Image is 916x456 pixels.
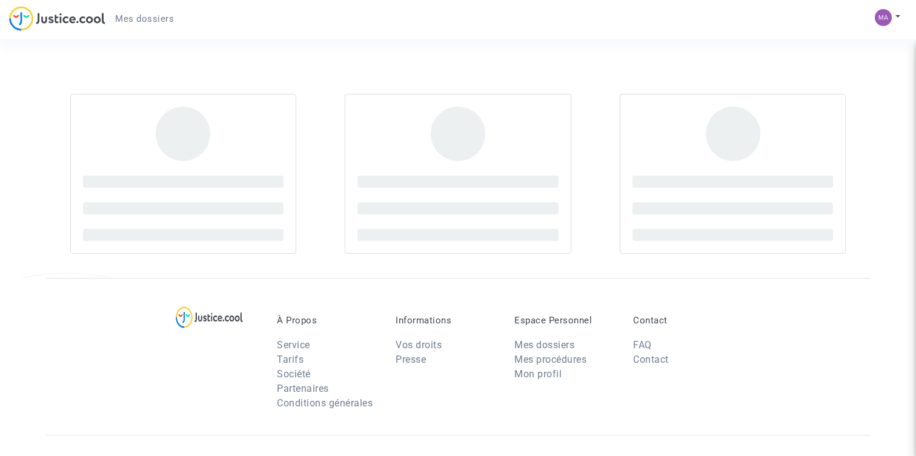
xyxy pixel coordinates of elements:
[633,315,734,326] p: Contact
[396,339,442,351] a: Vos droits
[514,315,615,326] p: Espace Personnel
[514,354,586,365] a: Mes procédures
[277,368,311,380] a: Société
[9,6,105,31] img: jc-logo.svg
[277,397,373,409] a: Conditions générales
[277,339,310,351] a: Service
[277,354,304,365] a: Tarifs
[277,315,377,326] p: À Propos
[396,315,496,326] p: Informations
[875,9,892,26] img: 62d6e89cc87c5d4c6c8f3b95b4dba76e
[176,306,243,328] img: logo-lg.svg
[277,383,329,394] a: Partenaires
[514,368,562,380] a: Mon profil
[633,339,652,351] a: FAQ
[633,354,669,365] a: Contact
[396,354,426,365] a: Presse
[105,10,184,28] a: Mes dossiers
[514,339,574,351] a: Mes dossiers
[115,13,174,24] span: Mes dossiers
